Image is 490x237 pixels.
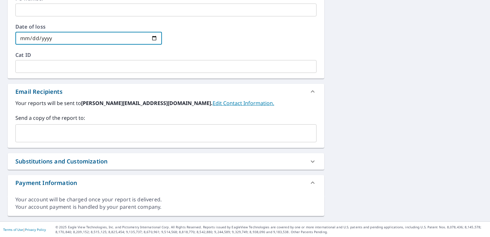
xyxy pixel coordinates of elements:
label: Cat ID [15,52,317,57]
p: | [3,228,46,232]
b: [PERSON_NAME][EMAIL_ADDRESS][DOMAIN_NAME]. [81,100,213,107]
a: Terms of Use [3,227,23,232]
div: Substitutions and Customization [8,153,324,170]
div: Your account payment is handled by your parent company. [15,203,317,211]
div: Your account will be charged once your report is delivered. [15,196,317,203]
div: Payment Information [15,179,77,187]
label: Date of loss [15,24,162,29]
div: Payment Information [8,175,324,190]
a: EditContactInfo [213,100,274,107]
div: Email Recipients [15,87,63,96]
label: Send a copy of the report to: [15,114,317,122]
div: Email Recipients [8,84,324,99]
div: Substitutions and Customization [15,157,107,166]
p: © 2025 Eagle View Technologies, Inc. and Pictometry International Corp. All Rights Reserved. Repo... [55,225,487,234]
a: Privacy Policy [25,227,46,232]
label: Your reports will be sent to [15,99,317,107]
